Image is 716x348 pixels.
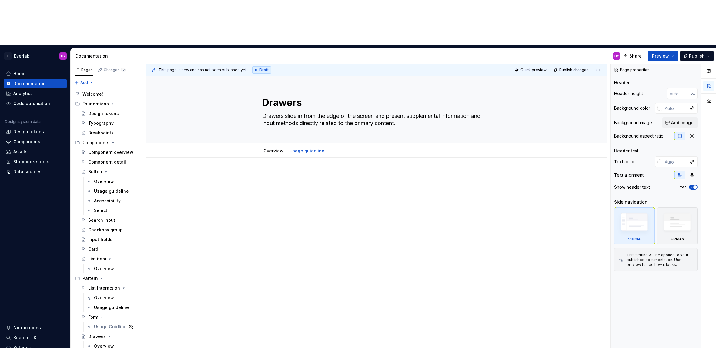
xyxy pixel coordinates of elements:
div: Text alignment [614,172,644,178]
div: Hidden [657,207,698,244]
div: Text color [614,159,635,165]
div: Documentation [13,81,46,87]
button: Add [73,78,95,87]
div: Changes [104,68,126,72]
div: Overview [94,178,114,184]
div: Side navigation [614,199,647,205]
div: Checkbox group [88,227,123,233]
a: Home [4,69,67,78]
div: Pattern [73,273,144,283]
a: Form [79,312,144,322]
div: Assets [13,149,28,155]
a: Component overview [79,147,144,157]
span: Publish [689,53,705,59]
button: Preview [648,51,678,61]
a: Search input [79,215,144,225]
a: Welcome! [73,89,144,99]
div: Pages [75,68,93,72]
button: Publish changes [552,66,591,74]
input: Auto [662,103,687,114]
textarea: Drawers slide in from the edge of the screen and present supplemental information and input metho... [261,111,490,128]
a: Overview [263,148,283,153]
div: Accessibility [94,198,121,204]
div: Storybook stories [13,159,51,165]
a: Design tokens [79,109,144,118]
a: Card [79,244,144,254]
div: Visible [628,237,641,242]
div: Visible [614,207,655,244]
div: Background image [614,120,652,126]
a: Select [84,206,144,215]
a: Storybook stories [4,157,67,167]
div: Design tokens [13,129,44,135]
button: Search ⌘K [4,333,67,343]
div: Show header text [614,184,650,190]
a: Input fields [79,235,144,244]
div: Usage Guidline [94,324,127,330]
button: EEverlabHY [1,49,69,62]
div: Card [88,246,98,252]
div: Header height [614,91,643,97]
a: Overview [84,264,144,273]
div: Notifications [13,325,41,331]
a: Code automation [4,99,67,108]
label: Yes [680,185,687,190]
div: Components [13,139,40,145]
div: Overview [94,295,114,301]
button: Share [621,51,646,61]
div: Documentation [75,53,144,59]
a: Usage guideline [289,148,324,153]
a: List Interaction [79,283,144,293]
div: This setting will be applied to your published documentation. Use preview to see how it looks. [627,253,694,267]
p: px [691,91,695,96]
a: Analytics [4,89,67,98]
div: Components [73,138,144,147]
div: Welcome! [82,91,103,97]
button: Quick preview [513,66,549,74]
div: Typography [88,120,114,126]
div: Drawers [88,333,106,340]
a: Button [79,167,144,177]
span: Publish changes [559,68,589,72]
div: Overview [261,144,286,157]
span: Add image [671,120,694,126]
a: Accessibility [84,196,144,206]
textarea: Drawers [261,95,490,110]
div: Hidden [671,237,684,242]
div: HY [61,54,65,58]
div: Component detail [88,159,126,165]
span: Add [80,80,88,85]
a: Usage guideline [84,186,144,196]
div: Data sources [13,169,42,175]
div: Everlab [14,53,30,59]
div: Header [614,80,630,86]
a: Typography [79,118,144,128]
div: Usage guideline [94,304,129,310]
a: Usage guideline [84,303,144,312]
div: Foundations [82,101,109,107]
div: Home [13,71,25,77]
div: Foundations [73,99,144,109]
a: Breakpoints [79,128,144,138]
span: 2 [121,68,126,72]
div: Code automation [13,101,50,107]
a: List item [79,254,144,264]
div: Select [94,207,107,214]
span: Share [629,53,642,59]
div: Component overview [88,149,133,155]
div: Usage guideline [94,188,129,194]
div: Design system data [5,119,41,124]
a: Checkbox group [79,225,144,235]
div: Design tokens [88,111,119,117]
div: Pattern [82,275,98,281]
div: Usage guideline [287,144,327,157]
button: Add image [662,117,698,128]
div: Search ⌘K [13,335,36,341]
a: Design tokens [4,127,67,137]
span: Quick preview [520,68,547,72]
a: Documentation [4,79,67,88]
input: Auto [662,156,687,167]
a: Overview [84,177,144,186]
div: Header text [614,148,639,154]
button: Notifications [4,323,67,333]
